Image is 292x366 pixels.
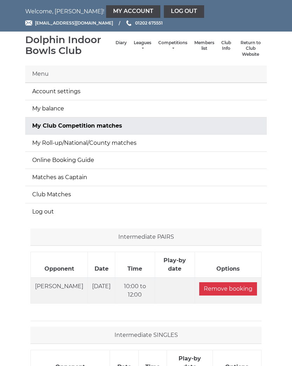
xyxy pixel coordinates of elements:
td: 10:00 to 12:00 [115,278,155,304]
a: Email [EMAIL_ADDRESS][DOMAIN_NAME] [25,20,113,26]
th: Date [88,252,115,278]
a: Members list [194,40,214,52]
div: Intermediate PAIRS [30,229,262,246]
span: [EMAIL_ADDRESS][DOMAIN_NAME] [35,20,113,26]
img: Phone us [126,20,131,26]
td: [DATE] [88,278,115,304]
a: Leagues [134,40,151,52]
a: Phone us 01202 675551 [125,20,163,26]
a: Online Booking Guide [25,152,267,169]
a: Log out [25,203,267,220]
th: Opponent [31,252,88,278]
td: [PERSON_NAME] [31,278,88,304]
a: Matches as Captain [25,169,267,186]
th: Options [195,252,261,278]
span: 01202 675551 [135,20,163,26]
nav: Welcome, [PERSON_NAME]! [25,5,267,18]
img: Email [25,20,32,26]
a: My Club Competition matches [25,117,267,134]
a: Competitions [158,40,187,52]
div: Menu [25,66,267,83]
a: Club Matches [25,186,267,203]
a: Club Info [221,40,231,52]
a: Log out [164,5,204,18]
th: Play-by date [155,252,195,278]
div: Dolphin Indoor Bowls Club [25,34,112,56]
a: My Account [106,5,160,18]
a: Account settings [25,83,267,100]
a: My balance [25,100,267,117]
a: Return to Club Website [238,40,263,57]
div: Intermediate SINGLES [30,327,262,344]
a: Diary [116,40,127,46]
a: My Roll-up/National/County matches [25,135,267,151]
th: Time [115,252,155,278]
button: Remove booking [199,282,257,296]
